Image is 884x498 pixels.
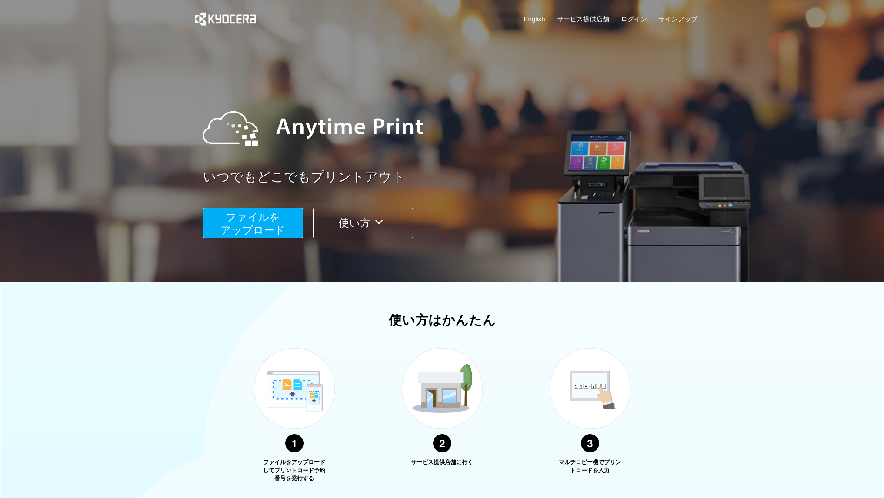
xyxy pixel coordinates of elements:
a: ログイン [621,14,647,23]
p: サービス提供店舗に行く [410,458,475,467]
button: 使い方 [313,208,413,238]
p: マルチコピー機でプリントコードを入力 [557,458,623,475]
a: English [524,14,545,23]
span: ファイルを ​​アップロード [220,211,285,236]
a: サービス提供店舗 [557,14,609,23]
a: サインアップ [658,14,697,23]
button: ファイルを​​アップロード [203,208,303,238]
p: ファイルをアップロードしてプリントコード予約番号を発行する [262,458,327,483]
a: いつでもどこでもプリントアウト [203,168,703,186]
